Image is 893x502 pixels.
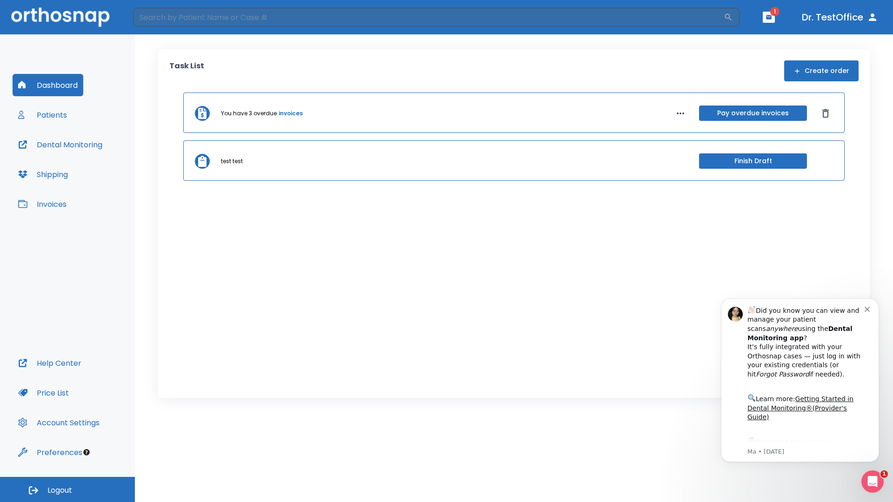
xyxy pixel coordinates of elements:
[47,485,72,495] span: Logout
[221,109,277,118] p: You have 3 overdue
[784,60,859,81] button: Create order
[169,60,204,81] p: Task List
[13,352,87,374] button: Help Center
[221,157,243,165] p: test test
[13,193,72,215] button: Invoices
[279,109,303,118] a: invoices
[770,7,780,16] span: 1
[13,133,108,156] button: Dental Monitoring
[699,106,807,121] button: Pay overdue invoices
[13,411,105,434] button: Account Settings
[133,8,724,26] input: Search by Patient Name or Case #
[707,287,893,497] iframe: Intercom notifications message
[13,441,88,463] button: Preferences
[13,382,74,404] button: Price List
[13,74,83,96] button: Dashboard
[13,163,73,185] button: Shipping
[11,7,110,26] img: Orthosnap
[699,153,807,169] button: Finish Draft
[818,106,833,121] button: Dismiss
[880,470,888,478] span: 1
[798,9,882,26] button: Dr. TestOffice
[861,470,884,493] iframe: Intercom live chat
[82,448,91,456] div: Tooltip anchor
[13,104,73,126] button: Patients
